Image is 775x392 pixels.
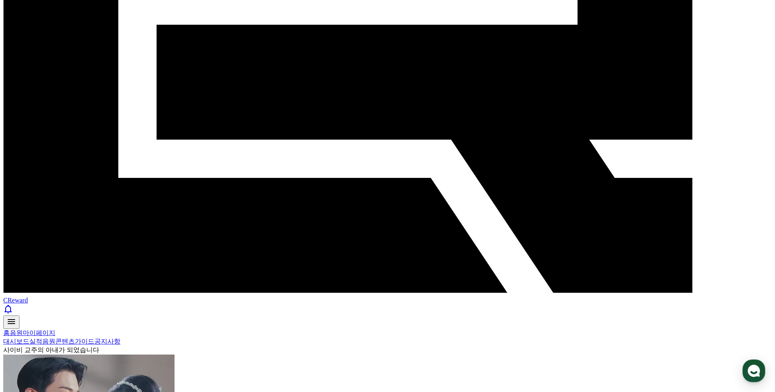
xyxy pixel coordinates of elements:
span: CReward [3,297,28,304]
a: 음원 [10,329,23,336]
a: 가이드 [75,338,94,345]
a: 실적 [29,338,42,345]
a: CReward [3,289,772,304]
a: 홈 [3,329,10,336]
span: 설정 [126,270,135,277]
span: 대화 [74,271,84,277]
span: 홈 [26,270,31,277]
div: 사이비 교주의 아내가 되었습니다 [3,346,772,355]
a: 대시보드 [3,338,29,345]
a: 마이페이지 [23,329,55,336]
a: 설정 [105,258,156,278]
a: 콘텐츠 [55,338,75,345]
a: 공지사항 [94,338,120,345]
a: 홈 [2,258,54,278]
a: 대화 [54,258,105,278]
a: 음원 [42,338,55,345]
